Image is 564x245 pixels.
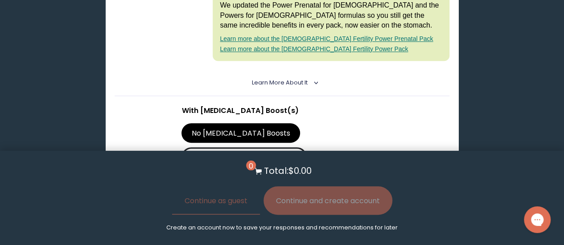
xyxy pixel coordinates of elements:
[181,147,307,167] label: With [MEDICAL_DATA] Boosts
[264,164,312,177] p: Total: $0.00
[172,186,260,215] button: Continue as guest
[310,80,318,85] i: <
[220,35,433,42] a: Learn more about the [DEMOGRAPHIC_DATA] Fertility Power Prenatal Pack
[220,0,442,30] p: We updated the Power Prenatal for [DEMOGRAPHIC_DATA] and the Powers for [DEMOGRAPHIC_DATA] formul...
[252,79,312,87] summary: Learn More About it <
[246,161,256,170] span: 0
[519,203,555,236] iframe: Gorgias live chat messenger
[252,79,308,86] span: Learn More About it
[181,105,382,116] p: With [MEDICAL_DATA] Boost(s)
[263,186,392,215] button: Continue and create account
[166,224,398,232] p: Create an account now to save your responses and recommendations for later
[220,45,408,52] a: Learn more about the [DEMOGRAPHIC_DATA] Fertility Power Pack
[181,123,300,143] label: No [MEDICAL_DATA] Boosts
